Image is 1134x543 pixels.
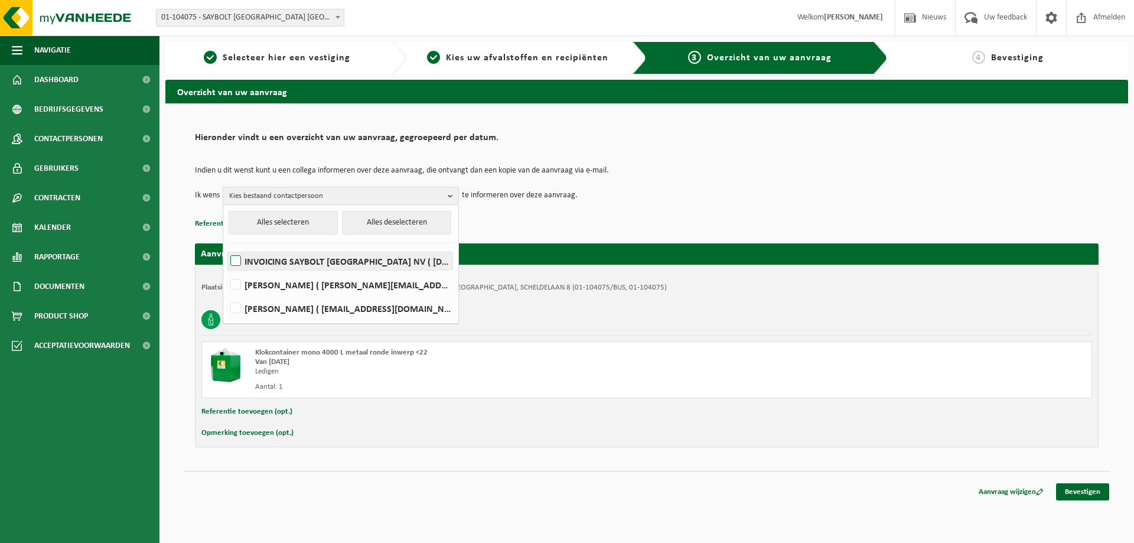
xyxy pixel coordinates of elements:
[462,187,578,204] p: te informeren over deze aanvraag.
[427,51,440,64] span: 2
[824,13,883,22] strong: [PERSON_NAME]
[1056,483,1109,500] a: Bevestigen
[342,211,451,235] button: Alles deselecteren
[972,51,985,64] span: 4
[228,300,452,317] label: [PERSON_NAME] ( [EMAIL_ADDRESS][DOMAIN_NAME] )
[34,301,88,331] span: Product Shop
[208,348,243,383] img: CR-BU-1C-4000-MET-03.png
[201,425,294,441] button: Opmerking toevoegen (opt.)
[171,51,383,65] a: 1Selecteer hier een vestiging
[228,276,452,294] label: [PERSON_NAME] ( [PERSON_NAME][EMAIL_ADDRESS][DOMAIN_NAME] )
[223,187,459,204] button: Kies bestaand contactpersoon
[412,51,624,65] a: 2Kies uw afvalstoffen en recipiënten
[156,9,344,27] span: 01-104075 - SAYBOLT BELGIUM NV - ANTWERPEN
[34,95,103,124] span: Bedrijfsgegevens
[688,51,701,64] span: 3
[34,35,71,65] span: Navigatie
[446,53,608,63] span: Kies uw afvalstoffen en recipiënten
[34,183,80,213] span: Contracten
[201,284,253,291] strong: Plaatsingsadres:
[229,211,338,235] button: Alles selecteren
[195,133,1099,149] h2: Hieronder vindt u een overzicht van uw aanvraag, gegroepeerd per datum.
[707,53,832,63] span: Overzicht van uw aanvraag
[201,249,289,259] strong: Aanvraag voor [DATE]
[195,187,220,204] p: Ik wens
[34,213,71,242] span: Kalender
[223,53,350,63] span: Selecteer hier een vestiging
[34,65,79,95] span: Dashboard
[34,242,80,272] span: Rapportage
[34,154,79,183] span: Gebruikers
[165,80,1128,103] h2: Overzicht van uw aanvraag
[34,331,130,360] span: Acceptatievoorwaarden
[195,216,286,232] button: Referentie toevoegen (opt.)
[229,187,443,205] span: Kies bestaand contactpersoon
[195,167,1099,175] p: Indien u dit wenst kunt u een collega informeren over deze aanvraag, die ontvangt dan een kopie v...
[970,483,1052,500] a: Aanvraag wijzigen
[255,349,428,356] span: Klokcontainer mono 4000 L metaal ronde inwerp <22
[157,9,344,26] span: 01-104075 - SAYBOLT BELGIUM NV - ANTWERPEN
[255,382,694,392] div: Aantal: 1
[255,358,289,366] strong: Van [DATE]
[34,272,84,301] span: Documenten
[34,124,103,154] span: Contactpersonen
[228,252,452,270] label: INVOICING SAYBOLT [GEOGRAPHIC_DATA] NV ( [DOMAIN_NAME][EMAIL_ADDRESS][DOMAIN_NAME] )
[255,367,694,376] div: Ledigen
[991,53,1044,63] span: Bevestiging
[265,283,667,292] td: SAYBOLT [GEOGRAPHIC_DATA] [GEOGRAPHIC_DATA], 2030 [GEOGRAPHIC_DATA], SCHELDELAAN 8 (01-104075/BUS...
[204,51,217,64] span: 1
[201,404,292,420] button: Referentie toevoegen (opt.)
